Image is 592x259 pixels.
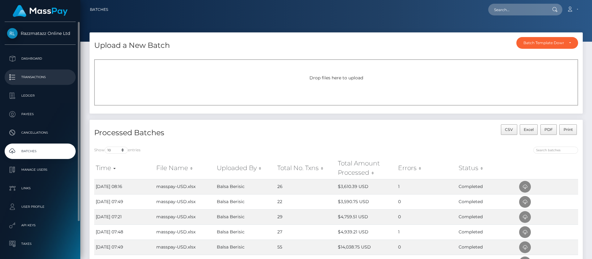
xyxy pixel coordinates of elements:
span: PDF [544,127,553,132]
td: 0 [397,209,457,224]
p: User Profile [7,202,73,211]
td: 22 [276,194,336,209]
a: Batches [90,3,108,16]
th: Total Amount Processed: activate to sort column ascending [336,157,397,179]
td: 55 [276,240,336,255]
td: 1 [397,179,457,194]
th: Uploaded By: activate to sort column ascending [215,157,276,179]
td: 0 [397,194,457,209]
td: [DATE] 07:21 [94,209,155,224]
td: 27 [276,224,336,240]
td: masspay-USD.xlsx [155,179,215,194]
p: Taxes [7,239,73,249]
span: Excel [524,127,534,132]
td: $14,038.75 USD [336,240,397,255]
a: User Profile [5,199,76,215]
a: Taxes [5,236,76,252]
td: masspay-USD.xlsx [155,240,215,255]
select: Showentries [105,147,128,154]
td: Completed [457,194,518,209]
th: Total No. Txns: activate to sort column ascending [276,157,336,179]
img: Razzmatazz Online Ltd [7,28,18,39]
span: Razzmatazz Online Ltd [5,31,76,36]
button: Excel [520,124,538,135]
p: Cancellations [7,128,73,137]
input: Search batches [533,147,578,154]
a: Cancellations [5,125,76,140]
a: Dashboard [5,51,76,66]
th: File Name: activate to sort column ascending [155,157,215,179]
td: Balsa Berisic [215,224,276,240]
p: API Keys [7,221,73,230]
p: Batches [7,147,73,156]
img: MassPay Logo [13,5,68,17]
td: masspay-USD.xlsx [155,194,215,209]
td: Balsa Berisic [215,194,276,209]
button: Batch Template Download [516,37,578,49]
td: 29 [276,209,336,224]
td: Completed [457,179,518,194]
span: Print [564,127,573,132]
span: CSV [505,127,513,132]
td: $4,939.21 USD [336,224,397,240]
th: Time: activate to sort column ascending [94,157,155,179]
a: Ledger [5,88,76,103]
span: Drop files here to upload [309,75,363,81]
a: API Keys [5,218,76,233]
td: 0 [397,240,457,255]
td: masspay-USD.xlsx [155,224,215,240]
p: Transactions [7,73,73,82]
td: Balsa Berisic [215,240,276,255]
td: Balsa Berisic [215,209,276,224]
td: $3,610.39 USD [336,179,397,194]
td: masspay-USD.xlsx [155,209,215,224]
td: Completed [457,240,518,255]
a: Payees [5,107,76,122]
p: Payees [7,110,73,119]
a: Links [5,181,76,196]
td: [DATE] 07:48 [94,224,155,240]
td: [DATE] 07:49 [94,194,155,209]
th: Status: activate to sort column ascending [457,157,518,179]
p: Ledger [7,91,73,100]
label: Show entries [94,147,141,154]
td: 26 [276,179,336,194]
a: Batches [5,144,76,159]
th: Errors: activate to sort column ascending [397,157,457,179]
td: [DATE] 07:49 [94,240,155,255]
button: PDF [540,124,557,135]
button: CSV [501,124,517,135]
td: $4,759.51 USD [336,209,397,224]
p: Dashboard [7,54,73,63]
td: Completed [457,209,518,224]
td: $3,590.75 USD [336,194,397,209]
div: Batch Template Download [523,40,564,45]
a: Manage Users [5,162,76,178]
h4: Upload a New Batch [94,40,170,51]
p: Manage Users [7,165,73,174]
td: 1 [397,224,457,240]
td: [DATE] 08:16 [94,179,155,194]
a: Transactions [5,69,76,85]
td: Completed [457,224,518,240]
h4: Processed Batches [94,127,332,138]
td: Balsa Berisic [215,179,276,194]
p: Links [7,184,73,193]
button: Print [559,124,577,135]
input: Search... [488,4,546,15]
